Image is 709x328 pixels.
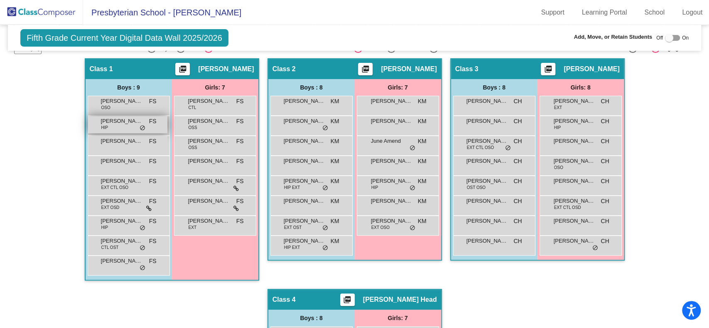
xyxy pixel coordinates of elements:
span: KM [331,97,339,106]
span: EXT CTL OSD [554,204,581,211]
span: do_not_disturb_alt [410,185,415,191]
span: do_not_disturb_alt [140,225,145,231]
span: do_not_disturb_alt [410,225,415,231]
span: [PERSON_NAME] [188,177,230,185]
span: [PERSON_NAME] [466,137,508,145]
span: [PERSON_NAME] [284,197,325,205]
span: KM [418,177,427,186]
span: FS [236,117,244,126]
span: CH [513,217,522,226]
button: Print Students Details [358,63,373,75]
span: EXT [189,224,196,231]
span: [PERSON_NAME] Head [363,296,437,304]
span: KM [418,217,427,226]
span: [PERSON_NAME] [101,197,142,205]
span: CH [601,137,609,146]
span: do_not_disturb_alt [322,245,328,251]
span: CH [601,197,609,206]
span: Off [656,34,663,42]
span: [PERSON_NAME] [554,117,595,125]
span: KM [418,137,427,146]
span: EXT OSD [101,204,120,211]
span: On [682,34,689,42]
span: [PERSON_NAME] [554,137,595,145]
span: [PERSON_NAME] [564,65,619,73]
span: [PERSON_NAME] [554,157,595,165]
span: Presbyterian School - [PERSON_NAME] [83,6,241,19]
span: [PERSON_NAME] [371,197,412,205]
span: OSS [189,124,197,131]
span: CH [513,117,522,126]
span: CH [513,197,522,206]
span: FS [149,197,157,206]
span: [PERSON_NAME] [188,117,230,125]
span: FS [236,157,244,166]
span: FS [149,257,157,266]
span: [PERSON_NAME] [466,157,508,165]
button: Print Students Details [175,63,190,75]
span: FS [149,117,157,126]
span: [PERSON_NAME] [371,157,412,165]
span: CH [513,137,522,146]
span: KM [331,157,339,166]
span: CH [601,237,609,246]
mat-icon: picture_as_pdf [543,65,553,77]
span: FS [236,217,244,226]
span: [PERSON_NAME] [284,157,325,165]
span: Fifth Grade Current Year Digital Data Wall 2025/2026 [20,29,228,47]
span: KM [331,217,339,226]
span: [PERSON_NAME] [554,97,595,105]
span: FS [236,197,244,206]
button: Print Students Details [541,63,555,75]
span: [PERSON_NAME] [381,65,437,73]
span: KM [331,117,339,126]
span: [PERSON_NAME] [188,217,230,225]
span: CH [601,217,609,226]
span: [PERSON_NAME] [188,197,230,205]
span: EXT CTL OSO [101,184,129,191]
span: do_not_disturb_alt [140,265,145,271]
span: KM [418,197,427,206]
span: [PERSON_NAME] [554,217,595,225]
span: EXT OSO [371,224,390,231]
span: [PERSON_NAME] [284,97,325,105]
span: [PERSON_NAME] [371,177,412,185]
a: Support [535,6,571,19]
span: [PERSON_NAME] [284,237,325,245]
span: Class 4 [272,296,296,304]
span: Class 3 [455,65,478,73]
a: School [638,6,671,19]
span: [PERSON_NAME] [284,117,325,125]
span: FS [149,137,157,146]
span: [PERSON_NAME] [466,177,508,185]
span: Add, Move, or Retain Students [574,33,653,41]
span: KM [331,237,339,246]
span: [PERSON_NAME] [101,97,142,105]
span: [PERSON_NAME] [554,197,595,205]
span: [PERSON_NAME] [188,157,230,165]
a: Learning Portal [575,6,634,19]
span: [PERSON_NAME] [284,177,325,185]
span: CH [513,177,522,186]
span: CH [601,97,609,106]
span: OST OSO [467,184,486,191]
div: Boys : 8 [268,310,355,326]
div: Girls: 8 [537,79,624,96]
span: [PERSON_NAME] [188,137,230,145]
span: KM [418,97,427,106]
span: do_not_disturb_alt [322,225,328,231]
span: [PERSON_NAME] [101,217,142,225]
span: [PERSON_NAME] [466,217,508,225]
span: [PERSON_NAME] [466,197,508,205]
span: do_not_disturb_alt [592,245,598,251]
span: FS [149,217,157,226]
span: FS [149,177,157,186]
span: CH [513,157,522,166]
span: FS [236,177,244,186]
span: [PERSON_NAME] [198,65,254,73]
span: Class 1 [90,65,113,73]
mat-icon: picture_as_pdf [178,65,188,77]
span: CTL [189,104,196,111]
div: Boys : 8 [451,79,537,96]
span: CH [513,237,522,246]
